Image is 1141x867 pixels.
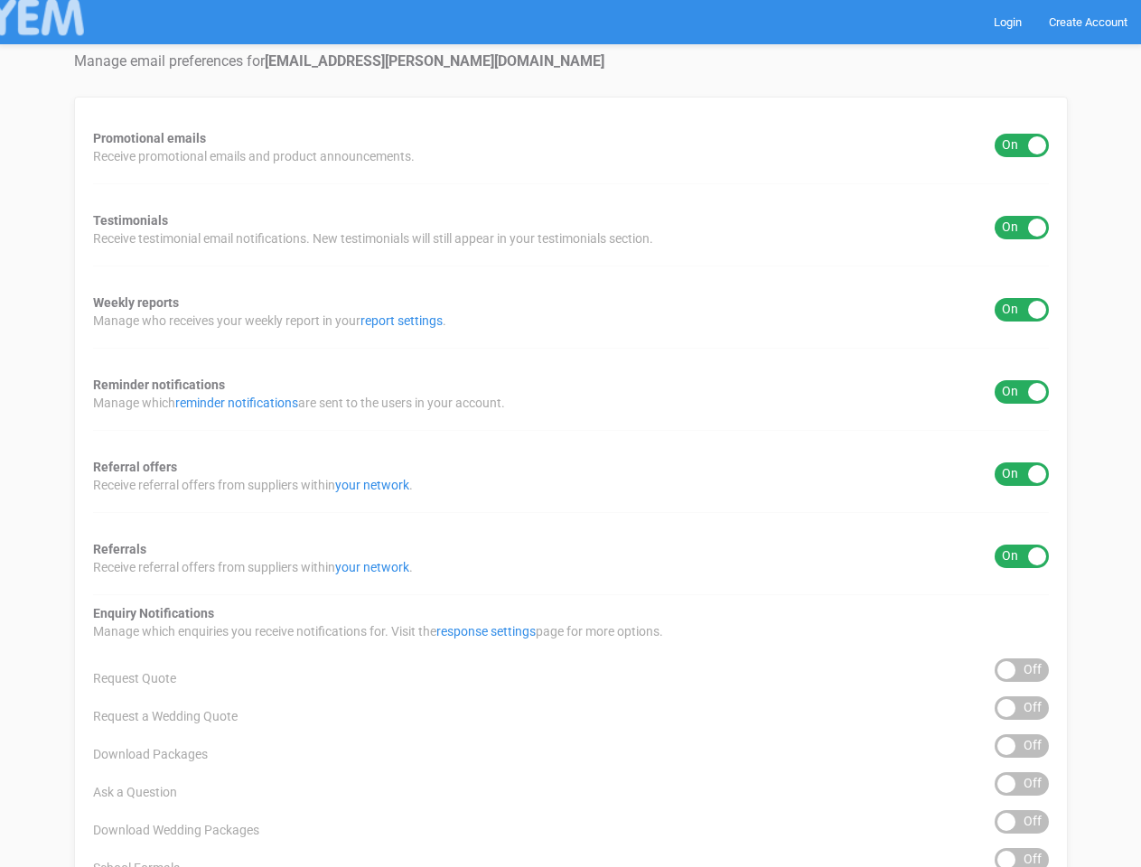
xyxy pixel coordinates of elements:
[93,476,413,494] span: Receive referral offers from suppliers within .
[265,52,604,70] strong: [EMAIL_ADDRESS][PERSON_NAME][DOMAIN_NAME]
[93,821,259,839] span: Download Wedding Packages
[93,295,179,310] strong: Weekly reports
[93,147,415,165] span: Receive promotional emails and product announcements.
[335,478,409,492] a: your network
[93,229,653,247] span: Receive testimonial email notifications. New testimonials will still appear in your testimonials ...
[93,460,177,474] strong: Referral offers
[93,394,505,412] span: Manage which are sent to the users in your account.
[335,560,409,574] a: your network
[74,53,1068,70] h4: Manage email preferences for
[93,707,238,725] span: Request a Wedding Quote
[93,542,146,556] strong: Referrals
[360,313,443,328] a: report settings
[436,624,536,639] a: response settings
[93,669,176,687] span: Request Quote
[93,312,446,330] span: Manage who receives your weekly report in your .
[93,558,413,576] span: Receive referral offers from suppliers within .
[93,622,663,640] span: Manage which enquiries you receive notifications for. Visit the page for more options.
[175,396,298,410] a: reminder notifications
[93,783,177,801] span: Ask a Question
[93,606,214,620] strong: Enquiry Notifications
[93,745,208,763] span: Download Packages
[93,131,206,145] strong: Promotional emails
[93,378,225,392] strong: Reminder notifications
[93,213,168,228] strong: Testimonials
